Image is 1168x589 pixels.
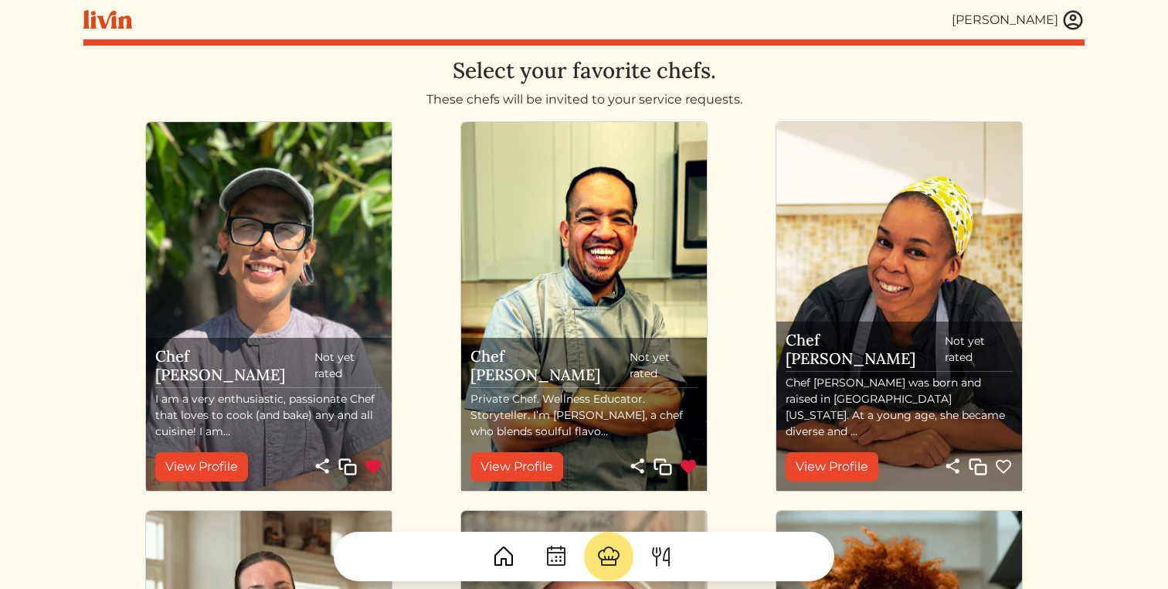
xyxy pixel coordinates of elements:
img: Copy link to profile [969,458,987,476]
img: Remove Favorite chef [679,458,698,476]
img: CalendarDots-5bcf9d9080389f2a281d69619e1c85352834be518fbc73d9501aef674afc0d57.svg [544,544,569,569]
p: I am a very enthusiastic, passionate Chef that loves to cook (and bake) any and all cuisine! I am... [155,391,382,440]
img: user_account-e6e16d2ec92f44fc35f99ef0dc9cddf60790bfa021a6ecb1c896eb5d2907b31c.svg [1061,9,1085,32]
span: Not yet rated [945,333,1013,366]
img: livin-logo-a0d97d1a881af30f6274990eb6222085a2533c92bbd1e4f22c21b4f0d0e3210c.svg [83,10,132,29]
h3: Select your favorite chefs. [93,58,1075,84]
img: House-9bf13187bcbb5817f509fe5e7408150f90897510c4275e13d0d5fca38e0b5951.svg [491,544,516,569]
span: Not yet rated [630,349,698,382]
img: Favorite chef [994,458,1013,476]
img: Copy link to profile [338,458,357,476]
img: Chef Ryan [461,122,707,491]
a: View Profile [470,452,563,482]
p: Chef [PERSON_NAME] was born and raised in [GEOGRAPHIC_DATA][US_STATE]. At a young age, she became... [786,375,1013,440]
div: These chefs will be invited to your service requests. [93,90,1075,109]
img: Chef Courtney [776,122,1022,491]
div: [PERSON_NAME] [952,11,1058,29]
a: View Profile [786,452,878,482]
h5: Chef [PERSON_NAME] [155,347,314,384]
img: share-light-8df865c3ed655fe057401550c46c3e2ced4b90b5ae989a53fdbb116f906c45e5.svg [313,457,331,475]
img: share-light-8df865c3ed655fe057401550c46c3e2ced4b90b5ae989a53fdbb116f906c45e5.svg [628,457,647,475]
a: View Profile [155,452,248,482]
img: share-light-8df865c3ed655fe057401550c46c3e2ced4b90b5ae989a53fdbb116f906c45e5.svg [943,457,962,475]
p: Private Chef. Wellness Educator. Storyteller. I’m [PERSON_NAME], a chef who blends soulful flavo... [470,391,698,440]
img: Chef Nick [146,122,392,491]
img: ForkKnife-55491504ffdb50bab0c1e09e7649658475375261d09fd45db06cec23bce548bf.svg [649,544,674,569]
img: ChefHat-a374fb509e4f37eb0702ca99f5f64f3b6956810f32a249b33092029f8484b388.svg [596,544,621,569]
span: Not yet rated [314,349,382,382]
h5: Chef [PERSON_NAME] [786,331,945,368]
img: Copy link to profile [654,458,672,476]
h5: Chef [PERSON_NAME] [470,347,630,384]
img: Remove Favorite chef [364,458,382,476]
